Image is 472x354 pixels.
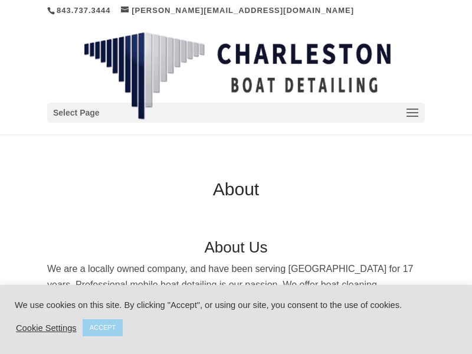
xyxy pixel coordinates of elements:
span: Select Page [53,106,100,120]
h1: About [47,181,425,204]
a: [PERSON_NAME][EMAIL_ADDRESS][DOMAIN_NAME] [121,6,354,15]
a: ACCEPT [83,319,123,336]
a: 843.737.3444 [57,6,111,15]
p: We are a locally owned company, and have been serving [GEOGRAPHIC_DATA] for 17 years. Professiona... [47,261,425,341]
img: Charleston Boat Detailing [84,32,391,120]
h2: About Us [47,240,425,261]
a: Cookie Settings [16,323,77,333]
div: We use cookies on this site. By clicking "Accept", or using our site, you consent to the use of c... [15,300,457,310]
